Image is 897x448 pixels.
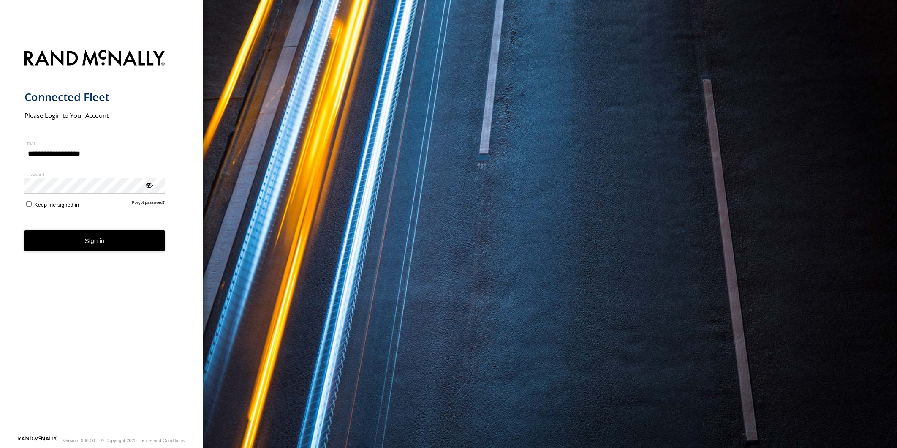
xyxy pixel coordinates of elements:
label: Email [24,140,165,146]
span: Keep me signed in [34,202,79,208]
label: Password [24,171,165,178]
a: Visit our Website [18,436,57,445]
a: Terms and Conditions [140,438,185,443]
button: Sign in [24,230,165,251]
form: main [24,45,179,435]
div: Version: 306.00 [63,438,95,443]
h2: Please Login to Your Account [24,111,165,120]
h1: Connected Fleet [24,90,165,104]
input: Keep me signed in [26,201,32,207]
div: © Copyright 2025 - [101,438,185,443]
img: Rand McNally [24,48,165,70]
div: ViewPassword [144,180,153,189]
a: Forgot password? [132,200,165,208]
